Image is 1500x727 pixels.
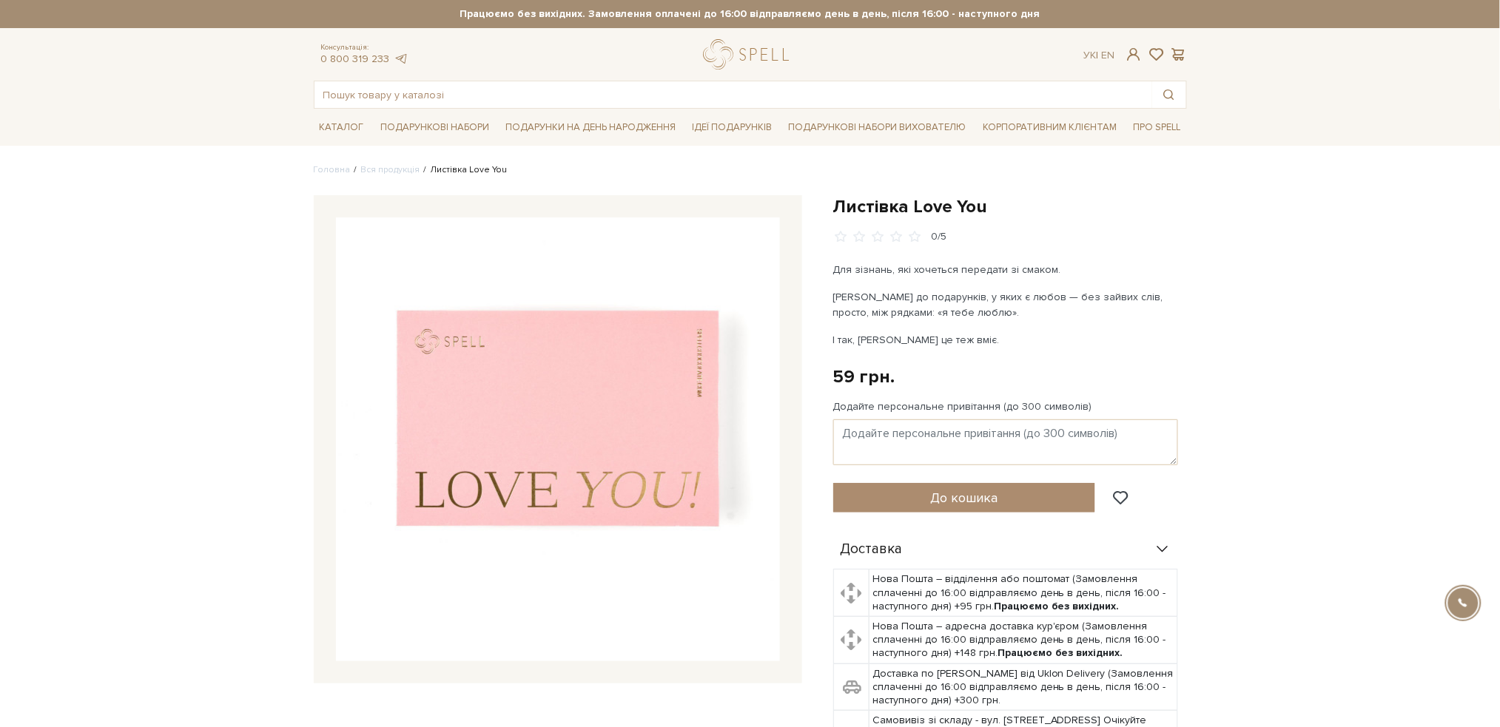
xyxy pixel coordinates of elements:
[314,7,1187,21] strong: Працюємо без вихідних. Замовлення оплачені до 16:00 відправляємо день в день, після 16:00 - насту...
[931,490,998,506] span: До кошика
[833,332,1180,348] p: І так, [PERSON_NAME] це теж вміє.
[977,115,1123,140] a: Корпоративним клієнтам
[783,115,972,140] a: Подарункові набори вихователю
[315,81,1152,108] input: Пошук товару у каталозі
[1101,49,1114,61] a: En
[361,164,420,175] a: Вся продукція
[321,43,408,53] span: Консультація:
[994,600,1120,612] b: Працюємо без вихідних.
[833,483,1096,513] button: До кошика
[686,116,778,139] a: Ідеї подарунків
[870,663,1178,711] td: Доставка по [PERSON_NAME] від Uklon Delivery (Замовлення сплаченні до 16:00 відправляємо день в д...
[1096,49,1098,61] span: |
[1152,81,1186,108] button: Пошук товару у каталозі
[420,163,508,177] li: Листівка Love You
[870,569,1178,617] td: Нова Пошта – відділення або поштомат (Замовлення сплаченні до 16:00 відправляємо день в день, піс...
[314,164,351,175] a: Головна
[394,53,408,65] a: telegram
[374,116,495,139] a: Подарункові набори
[833,400,1092,413] label: Додайте персональне привітання (до 300 символів)
[1083,49,1114,62] div: Ук
[1127,116,1186,139] a: Про Spell
[833,365,895,388] div: 59 грн.
[841,543,903,556] span: Доставка
[932,230,947,244] div: 0/5
[336,217,780,661] img: Листівка Love You
[833,262,1180,277] p: Для зізнань, які хочеться передати зі смаком.
[703,39,796,70] a: logo
[833,195,1187,218] h1: Листівка Love You
[321,53,390,65] a: 0 800 319 233
[314,116,370,139] a: Каталог
[870,617,1178,664] td: Нова Пошта – адресна доставка кур'єром (Замовлення сплаченні до 16:00 відправляємо день в день, п...
[998,646,1123,659] b: Працюємо без вихідних.
[833,289,1180,320] p: [PERSON_NAME] до подарунків, у яких є любов — без зайвих слів, просто, між рядками: «я тебе люблю».
[500,116,682,139] a: Подарунки на День народження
